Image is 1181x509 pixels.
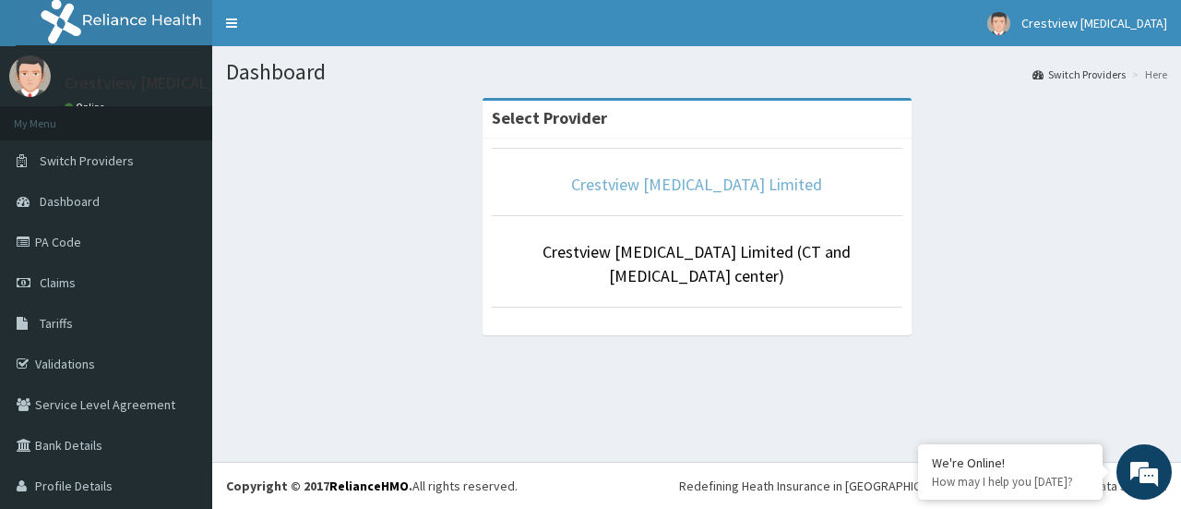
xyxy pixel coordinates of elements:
img: User Image [9,55,51,97]
span: Tariffs [40,315,73,332]
a: Crestview [MEDICAL_DATA] Limited [571,174,822,195]
p: How may I help you today? [932,474,1089,490]
img: User Image [987,12,1010,35]
span: Crestview [MEDICAL_DATA] [1021,15,1167,31]
div: We're Online! [932,454,1089,471]
strong: Select Provider [492,107,607,128]
span: Dashboard [40,193,100,210]
li: Here [1127,67,1167,82]
h1: Dashboard [226,60,1167,84]
span: Switch Providers [40,152,134,169]
a: Online [65,101,109,114]
div: Redefining Heath Insurance in [GEOGRAPHIC_DATA] using Telemedicine and Data Science! [679,477,1167,495]
a: Switch Providers [1032,67,1126,82]
a: Crestview [MEDICAL_DATA] Limited (CT and [MEDICAL_DATA] center) [543,241,851,286]
a: RelianceHMO [329,478,409,494]
strong: Copyright © 2017 . [226,478,412,494]
footer: All rights reserved. [212,462,1181,509]
span: Claims [40,274,76,291]
p: Crestview [MEDICAL_DATA] [65,75,261,91]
